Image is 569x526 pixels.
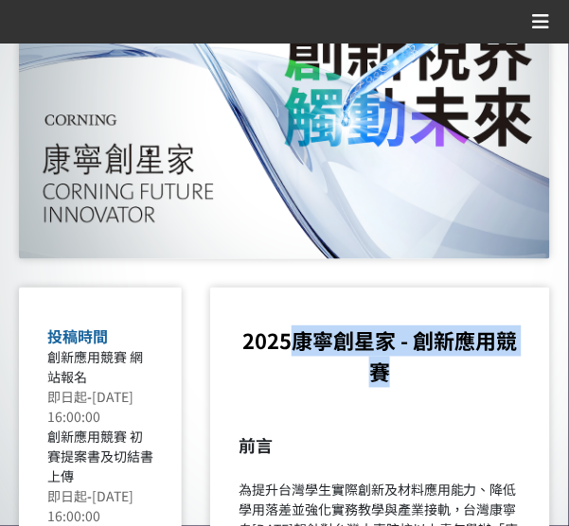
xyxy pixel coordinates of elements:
[47,428,153,486] span: 創新應用競賽 初賽提案書及切結書上傳
[47,388,87,407] span: 即日起
[47,487,133,526] span: [DATE] 16:00:00
[47,388,133,427] span: [DATE] 16:00:00
[242,325,517,387] strong: 2025康寧創星家 - 創新應用競賽
[87,388,92,407] span: -
[87,487,92,506] span: -
[47,487,87,506] span: 即日起
[239,433,273,458] strong: 前言
[47,325,108,348] span: 投稿時間
[47,348,143,387] span: 創新應用競賽 網站報名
